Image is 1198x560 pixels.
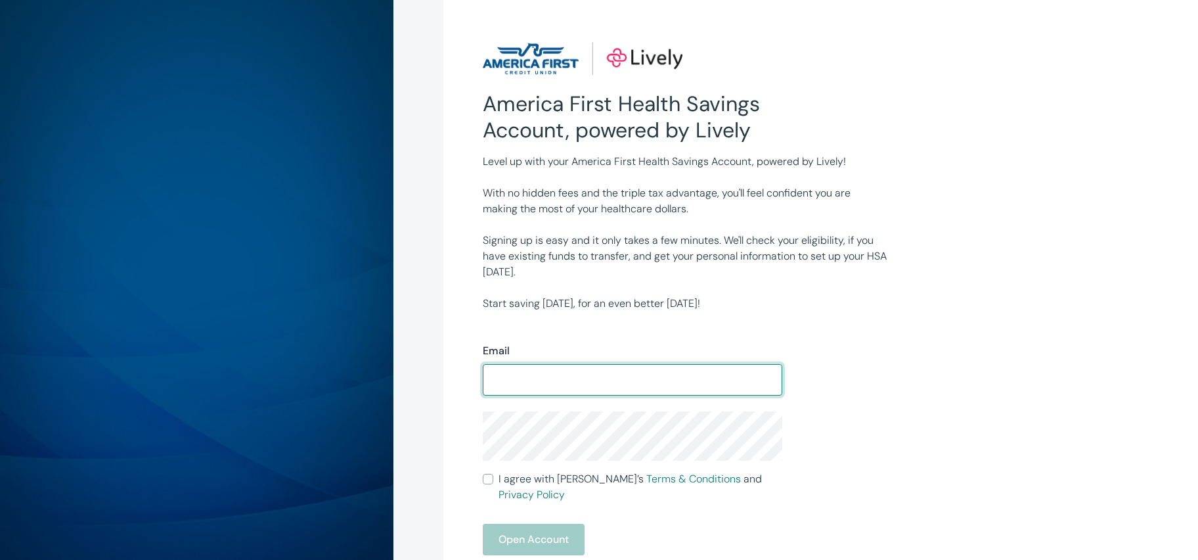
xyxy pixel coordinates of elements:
img: Lively [483,42,682,75]
a: Terms & Conditions [646,472,741,486]
p: Start saving [DATE], for an even better [DATE]! [483,296,887,312]
p: Signing up is easy and it only takes a few minutes. We'll check your eligibility, if you have exi... [483,233,887,280]
span: I agree with [PERSON_NAME]’s and [499,471,782,503]
p: With no hidden fees and the triple tax advantage, you'll feel confident you are making the most o... [483,185,887,217]
label: Email [483,343,510,359]
a: Privacy Policy [499,488,565,502]
h2: America First Health Savings Account, powered by Lively [483,91,782,143]
p: Level up with your America First Health Savings Account, powered by Lively! [483,154,887,170]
